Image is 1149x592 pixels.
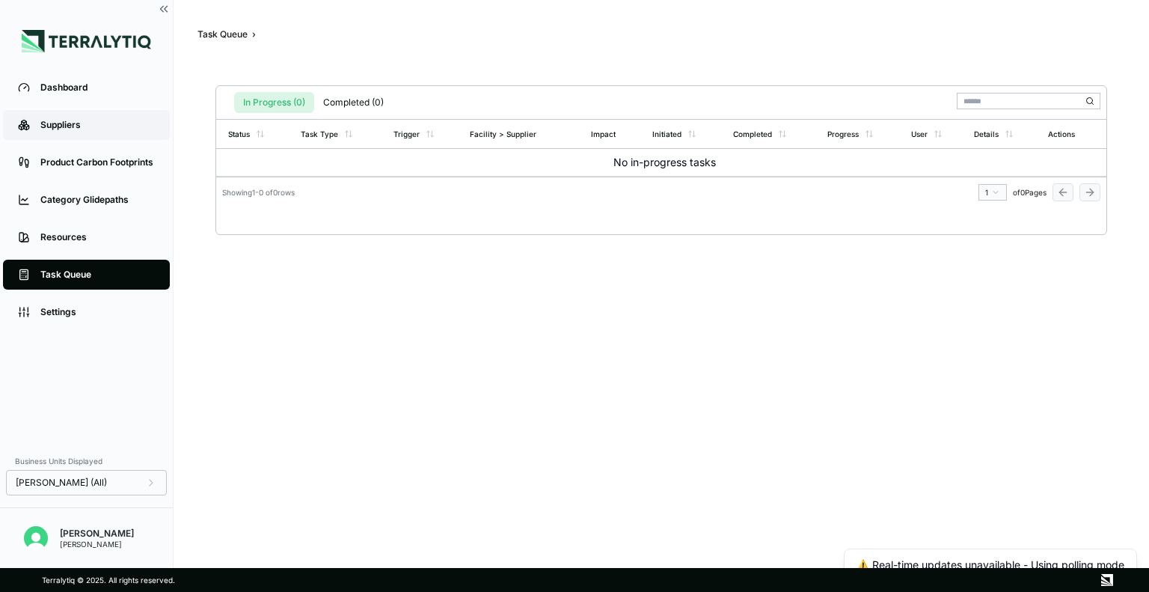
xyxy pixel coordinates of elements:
[40,119,155,131] div: Suppliers
[1013,188,1047,197] span: of 0 Pages
[197,28,248,40] div: Task Queue
[40,306,155,318] div: Settings
[301,129,338,138] div: Task Type
[16,477,107,489] span: [PERSON_NAME] (All)
[216,149,1106,177] td: No in-progress tasks
[40,194,155,206] div: Category Glidepaths
[827,129,859,138] div: Progress
[222,188,295,197] div: Showing 1 - 0 of 0 rows
[978,184,1007,201] button: 1
[591,129,616,138] div: Impact
[40,82,155,94] div: Dashboard
[24,526,48,550] img: Anirudh Verma
[470,129,536,138] div: Facility > Supplier
[18,520,54,556] button: Open user button
[985,188,1000,197] div: 1
[6,452,167,470] div: Business Units Displayed
[60,540,134,549] div: [PERSON_NAME]
[234,92,314,113] button: In Progress (0)
[60,528,134,540] div: [PERSON_NAME]
[974,129,999,138] div: Details
[857,558,1124,571] span: ⚠️ Real-time updates unavailable - Using polling mode
[40,231,155,243] div: Resources
[228,129,250,138] div: Status
[911,129,928,138] div: User
[40,156,155,168] div: Product Carbon Footprints
[314,92,393,113] button: Completed (0)
[22,30,151,52] img: Logo
[393,129,420,138] div: Trigger
[252,28,256,40] span: ›
[40,269,155,281] div: Task Queue
[652,129,681,138] div: Initiated
[1048,129,1075,138] div: Actions
[733,129,772,138] div: Completed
